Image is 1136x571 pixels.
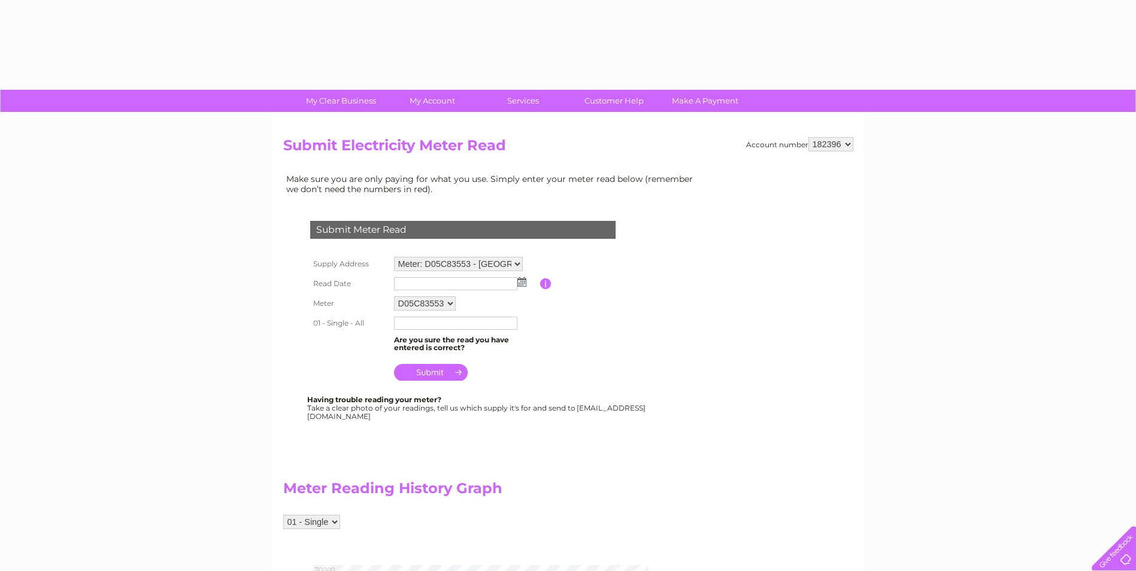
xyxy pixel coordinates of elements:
input: Information [540,278,552,289]
a: Services [474,90,572,112]
div: Account number [746,137,853,151]
a: My Clear Business [292,90,390,112]
a: Make A Payment [656,90,755,112]
img: ... [517,277,526,287]
th: Read Date [307,274,391,293]
td: Are you sure the read you have entered is correct? [391,333,540,356]
th: Meter [307,293,391,314]
th: Supply Address [307,254,391,274]
input: Submit [394,364,468,381]
a: My Account [383,90,481,112]
th: 01 - Single - All [307,314,391,333]
td: Make sure you are only paying for what you use. Simply enter your meter read below (remember we d... [283,171,702,196]
b: Having trouble reading your meter? [307,395,441,404]
a: Customer Help [565,90,664,112]
h2: Submit Electricity Meter Read [283,137,853,160]
div: Submit Meter Read [310,221,616,239]
div: Take a clear photo of your readings, tell us which supply it's for and send to [EMAIL_ADDRESS][DO... [307,396,647,420]
h2: Meter Reading History Graph [283,480,702,503]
